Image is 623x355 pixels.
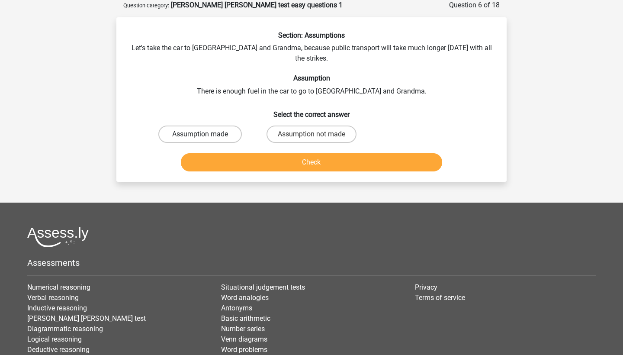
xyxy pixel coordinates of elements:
h6: Assumption [130,74,493,82]
a: Verbal reasoning [27,294,79,302]
a: Basic arithmetic [221,314,270,323]
button: Check [181,153,443,171]
label: Assumption made [158,126,242,143]
a: Venn diagrams [221,335,267,343]
a: Terms of service [415,294,465,302]
label: Assumption not made [267,126,356,143]
img: Assessly logo [27,227,89,247]
a: Logical reasoning [27,335,82,343]
strong: [PERSON_NAME] [PERSON_NAME] test easy questions 1 [171,1,343,9]
a: Privacy [415,283,437,291]
a: [PERSON_NAME] [PERSON_NAME] test [27,314,146,323]
a: Numerical reasoning [27,283,90,291]
h6: Section: Assumptions [130,31,493,39]
a: Word analogies [221,294,269,302]
h5: Assessments [27,258,596,268]
a: Number series [221,325,265,333]
div: Let's take the car to [GEOGRAPHIC_DATA] and Grandma, because public transport will take much long... [120,31,503,175]
a: Antonyms [221,304,252,312]
h6: Select the correct answer [130,103,493,119]
a: Situational judgement tests [221,283,305,291]
a: Deductive reasoning [27,345,90,354]
small: Question category: [123,2,169,9]
a: Diagrammatic reasoning [27,325,103,333]
a: Inductive reasoning [27,304,87,312]
a: Word problems [221,345,267,354]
